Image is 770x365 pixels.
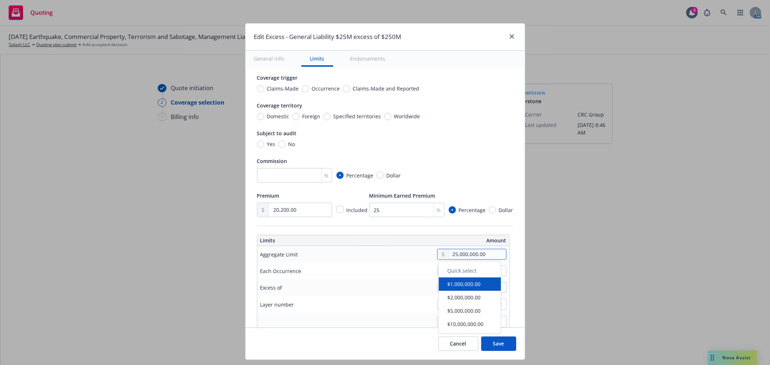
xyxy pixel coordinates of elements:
[343,85,350,92] input: Claims-Made and Reported
[387,172,401,179] span: Dollar
[439,317,501,331] button: $10,000,000.00
[301,50,333,67] button: Limits
[499,206,513,214] span: Dollar
[302,85,309,92] input: Occurrence
[260,251,298,258] div: Aggregate Limit
[257,235,358,246] th: Limits
[439,277,501,291] button: $1,000,000.00
[292,113,300,120] input: Foreign
[347,207,368,214] span: Included
[257,158,287,164] span: Commission
[336,172,344,179] input: Percentage
[278,141,286,148] input: No
[489,206,496,214] input: Dollar
[257,141,264,148] input: Yes
[257,113,264,120] input: Domestic
[449,249,506,259] input: 0.00
[437,206,441,214] span: %
[257,102,303,109] span: Coverage territory
[267,140,275,148] span: Yes
[260,326,321,334] div: Primary lines of coverage
[323,113,331,120] input: Specified territories
[437,316,506,327] button: 1selectedclear selection
[334,113,381,120] span: Specified territories
[260,284,282,291] div: Excess of
[386,235,509,246] th: Amount
[481,337,516,351] button: Save
[303,113,321,120] span: Foreign
[267,113,290,120] span: Domestic
[347,172,374,179] span: Percentage
[439,304,501,317] button: $5,000,000.00
[288,140,295,148] span: No
[377,172,384,179] input: Dollar
[449,206,456,214] input: Percentage
[245,50,293,67] button: General info
[394,113,420,120] span: Worldwide
[459,206,486,214] span: Percentage
[353,85,419,92] span: Claims-Made and Reported
[257,130,297,137] span: Subject to audit
[267,85,299,92] span: Claims-Made
[257,85,264,92] input: Claims-Made
[269,203,331,217] input: 0.00
[260,267,301,275] div: Each Occurrence
[508,32,516,41] a: close
[439,291,501,304] button: $2,000,000.00
[369,192,435,199] span: Minimum Earned Premium
[260,301,294,308] div: Layer number
[257,74,298,81] span: Coverage trigger
[257,192,279,199] span: Premium
[254,32,401,41] h1: Edit Excess - General Liability $25M excess of $250M
[325,172,329,179] span: %
[312,85,340,92] span: Occurrence
[439,264,501,277] div: Quick select
[438,337,478,351] button: Cancel
[342,50,394,67] button: Endorsements
[384,113,391,120] input: Worldwide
